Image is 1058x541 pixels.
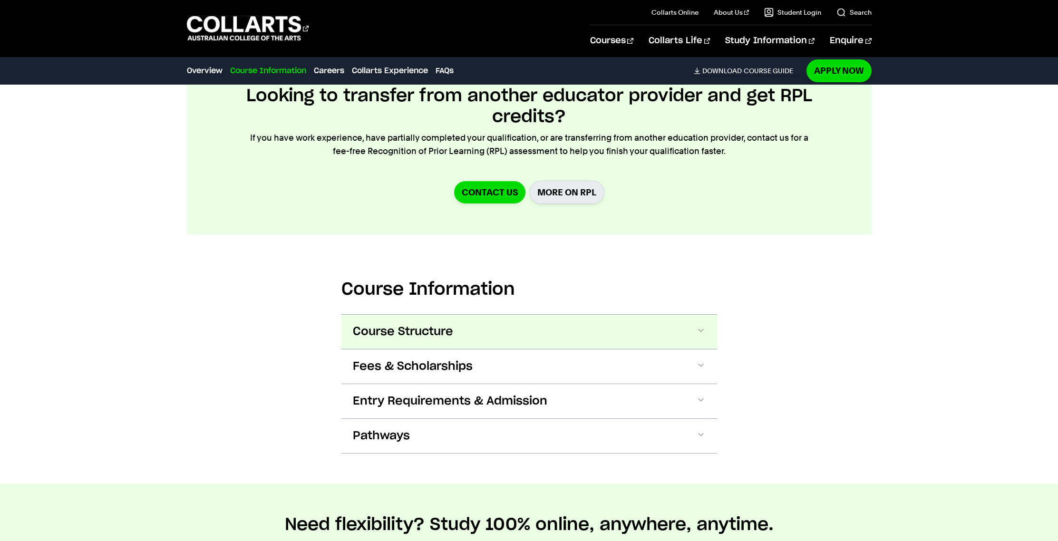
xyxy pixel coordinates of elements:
[341,419,717,453] button: Pathways
[529,181,604,204] a: More on RPL
[352,65,428,77] a: Collarts Experience
[649,25,710,57] a: Collarts Life
[436,65,454,77] a: FAQs
[764,8,821,17] a: Student Login
[341,315,717,349] button: Course Structure
[285,514,774,535] h2: Need flexibility? Study 100% online, anywhere, anytime.
[836,8,872,17] a: Search
[230,65,306,77] a: Course Information
[714,8,749,17] a: About Us
[694,67,801,75] a: DownloadCourse Guide
[187,15,309,42] div: Go to homepage
[341,349,717,384] button: Fees & Scholarships
[353,394,547,409] span: Entry Requirements & Admission
[245,131,813,158] p: If you have work experience, have partially completed your qualification, or are transferring fro...
[702,67,742,75] span: Download
[353,428,410,444] span: Pathways
[341,384,717,418] button: Entry Requirements & Admission
[590,25,633,57] a: Courses
[651,8,699,17] a: Collarts Online
[187,65,223,77] a: Overview
[341,279,717,300] h2: Course Information
[353,324,453,339] span: Course Structure
[353,359,473,374] span: Fees & Scholarships
[806,59,872,82] a: Apply Now
[725,25,815,57] a: Study Information
[245,86,813,127] h2: Looking to transfer from another educator provider and get RPL credits?
[314,65,344,77] a: Careers
[830,25,871,57] a: Enquire
[454,181,525,203] a: Contact us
